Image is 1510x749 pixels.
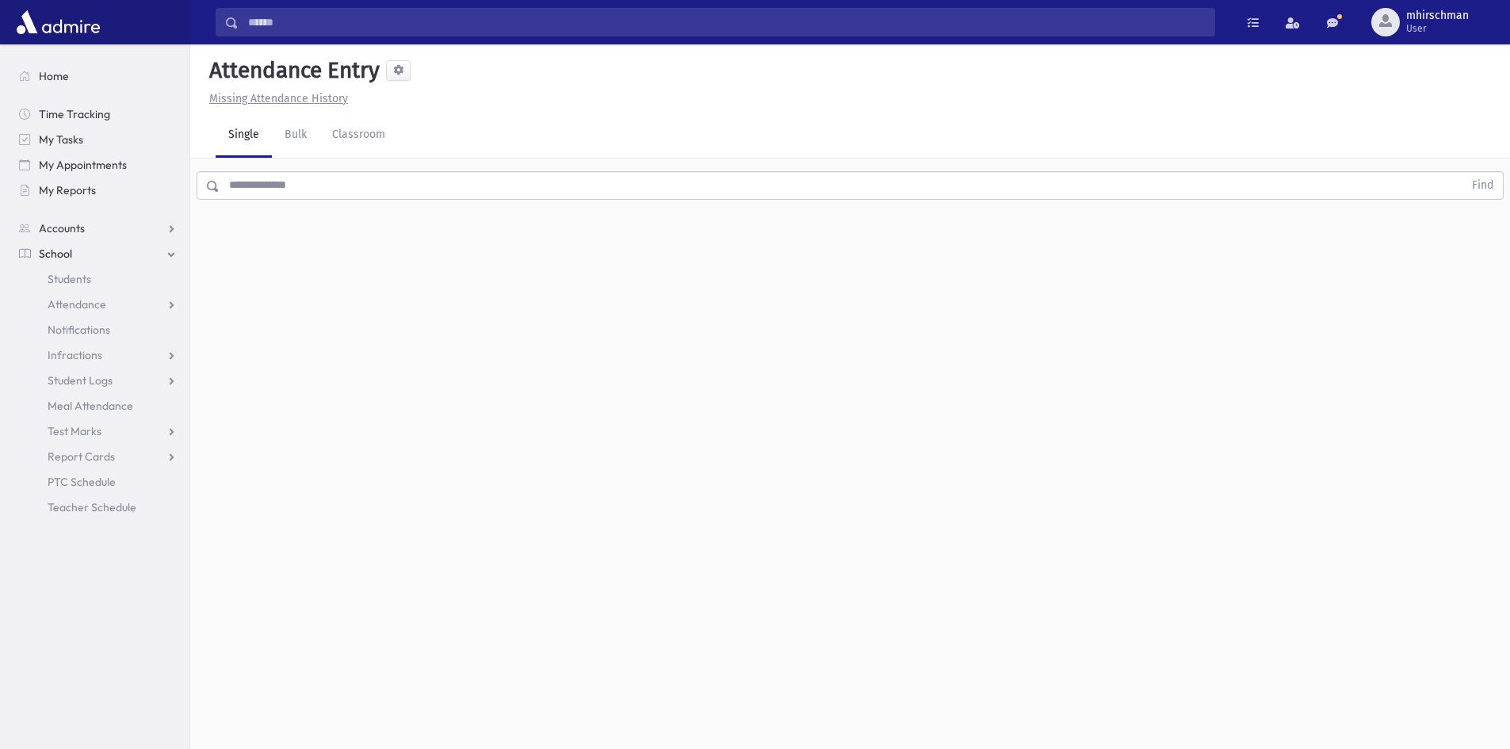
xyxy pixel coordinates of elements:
a: Missing Attendance History [203,92,348,105]
a: Bulk [272,113,319,158]
a: Meal Attendance [6,393,189,418]
span: School [39,246,72,261]
a: PTC Schedule [6,469,189,495]
span: mhirschman [1406,10,1469,22]
span: Teacher Schedule [48,500,136,514]
a: Report Cards [6,444,189,469]
span: My Appointments [39,158,127,172]
span: My Reports [39,183,96,197]
span: Student Logs [48,373,113,388]
span: Accounts [39,221,85,235]
span: Infractions [48,348,102,362]
span: PTC Schedule [48,475,116,489]
span: Test Marks [48,424,101,438]
a: My Reports [6,178,189,203]
a: Teacher Schedule [6,495,189,520]
a: Single [216,113,272,158]
a: My Tasks [6,127,189,152]
a: School [6,241,189,266]
span: Attendance [48,297,106,311]
span: Meal Attendance [48,399,133,413]
a: Attendance [6,292,189,317]
span: My Tasks [39,132,83,147]
a: Home [6,63,189,89]
a: Test Marks [6,418,189,444]
span: User [1406,22,1469,35]
span: Time Tracking [39,107,110,121]
a: My Appointments [6,152,189,178]
h5: Attendance Entry [203,57,380,84]
span: Students [48,272,91,286]
button: Find [1462,172,1503,199]
span: Notifications [48,323,110,337]
span: Home [39,69,69,83]
a: Accounts [6,216,189,241]
a: Time Tracking [6,101,189,127]
u: Missing Attendance History [209,92,348,105]
a: Student Logs [6,368,189,393]
a: Students [6,266,189,292]
a: Classroom [319,113,398,158]
span: Report Cards [48,449,115,464]
a: Infractions [6,342,189,368]
input: Search [239,8,1214,36]
a: Notifications [6,317,189,342]
img: AdmirePro [13,6,104,38]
